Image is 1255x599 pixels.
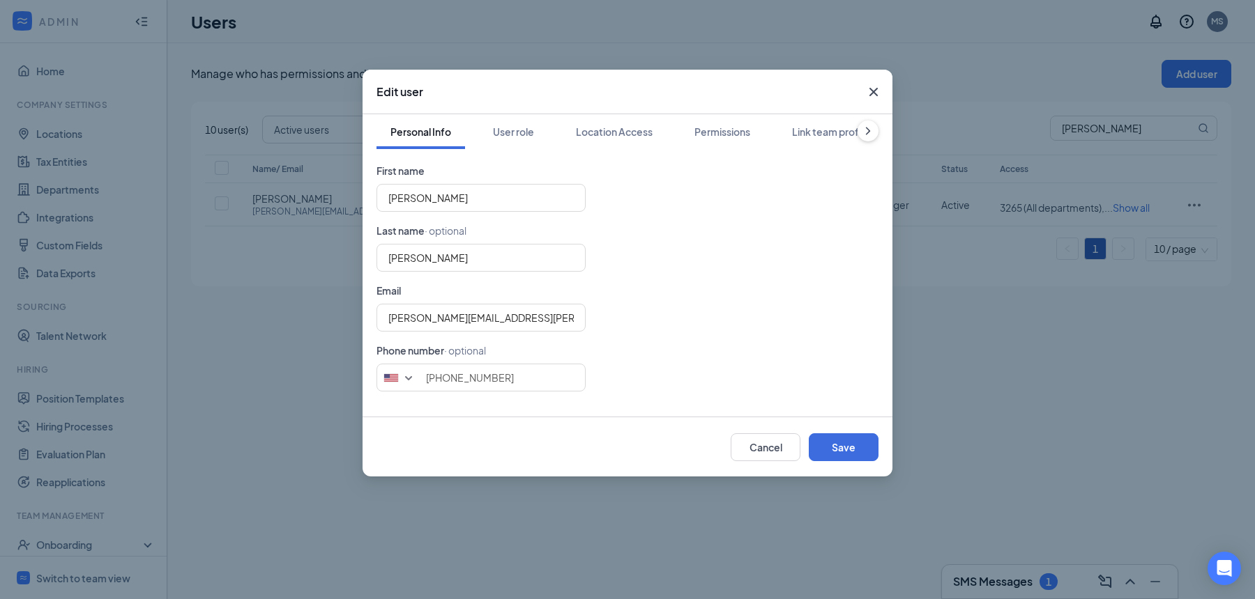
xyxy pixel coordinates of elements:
span: Email [376,284,401,297]
h3: Edit user [376,84,423,100]
button: ChevronRight [858,120,878,141]
span: Phone number [376,344,444,357]
span: · optional [444,344,486,357]
svg: Cross [865,84,882,100]
button: Save [809,433,878,461]
button: Close [855,70,892,114]
span: · optional [425,224,466,237]
div: United States: +1 [377,364,423,391]
span: First name [376,164,425,177]
button: Cancel [731,433,800,461]
input: (201) 555-0123 [376,364,586,391]
div: User role [493,125,534,139]
svg: ChevronRight [861,124,875,138]
div: Permissions [694,125,750,139]
div: Open Intercom Messenger [1208,552,1241,585]
div: Link team profile [792,125,869,139]
div: Personal Info [390,125,451,139]
div: Location Access [576,125,653,139]
span: Last name [376,224,425,237]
